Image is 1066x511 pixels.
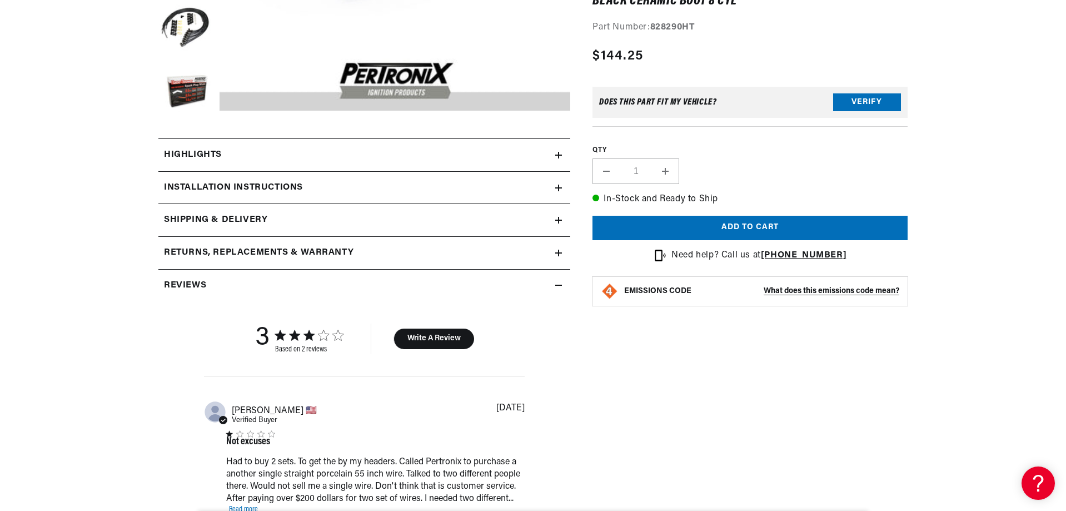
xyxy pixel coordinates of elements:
span: Verified Buyer [232,416,277,424]
h2: Returns, Replacements & Warranty [164,246,353,260]
h2: Installation instructions [164,181,303,195]
span: $144.25 [592,46,643,66]
span: Glenn D. [232,405,317,415]
button: EMISSIONS CODEWhat does this emissions code mean? [624,286,899,296]
button: Verify [833,93,901,111]
div: Not excuses [226,437,275,447]
img: Emissions code [601,282,619,300]
h2: Shipping & Delivery [164,213,267,227]
div: Part Number: [592,21,908,35]
div: Does This part fit My vehicle? [599,98,716,107]
summary: Highlights [158,139,570,171]
button: Load image 6 in gallery view [158,66,214,121]
label: QTY [592,146,908,155]
div: [DATE] [496,404,525,413]
a: [PHONE_NUMBER] [761,251,846,260]
summary: Returns, Replacements & Warranty [158,237,570,269]
div: Based on 2 reviews [275,345,343,354]
summary: Shipping & Delivery [158,204,570,236]
div: 3 [255,324,270,354]
summary: Installation instructions [158,172,570,204]
strong: 828290HT [650,23,695,32]
button: Add to cart [592,216,908,241]
h2: Reviews [164,279,206,293]
button: Load image 5 in gallery view [158,4,214,60]
summary: Reviews [158,270,570,302]
h2: Highlights [164,148,222,162]
div: 1 star rating out of 5 stars [226,431,275,437]
p: In-Stock and Ready to Ship [592,192,908,207]
strong: EMISSIONS CODE [624,287,691,295]
button: Write A Review [393,329,474,349]
strong: What does this emissions code mean? [764,287,899,295]
p: Need help? Call us at [671,249,846,263]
